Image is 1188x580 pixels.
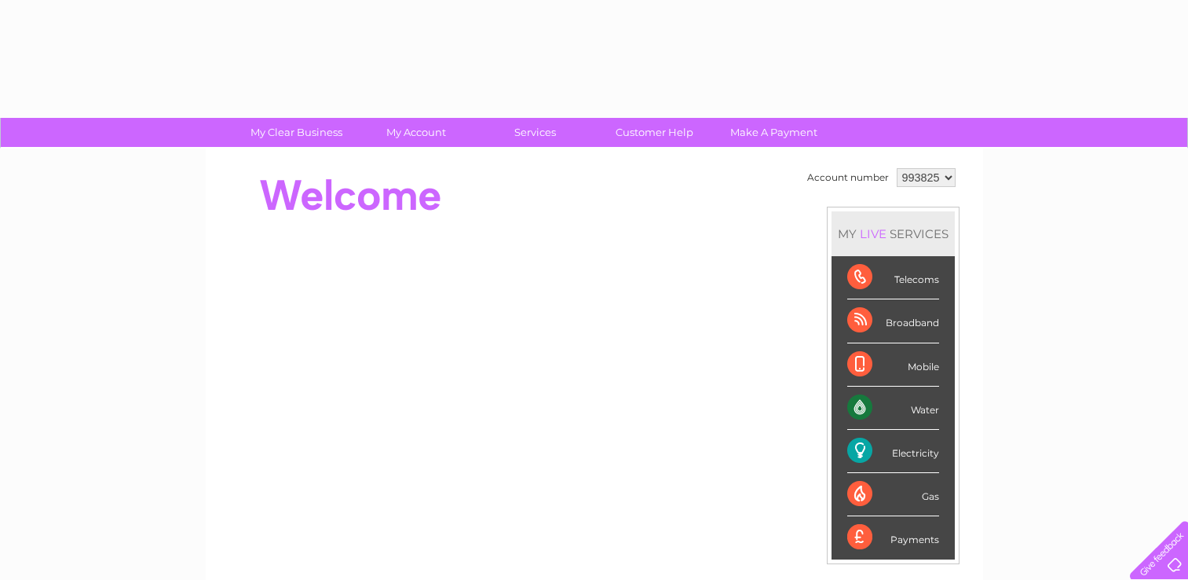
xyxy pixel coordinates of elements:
[857,226,890,241] div: LIVE
[232,118,361,147] a: My Clear Business
[847,343,939,387] div: Mobile
[847,256,939,299] div: Telecoms
[847,387,939,430] div: Water
[590,118,719,147] a: Customer Help
[351,118,481,147] a: My Account
[847,299,939,343] div: Broadband
[847,473,939,516] div: Gas
[847,430,939,473] div: Electricity
[470,118,600,147] a: Services
[709,118,839,147] a: Make A Payment
[832,211,955,256] div: MY SERVICES
[847,516,939,559] div: Payments
[803,164,893,191] td: Account number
